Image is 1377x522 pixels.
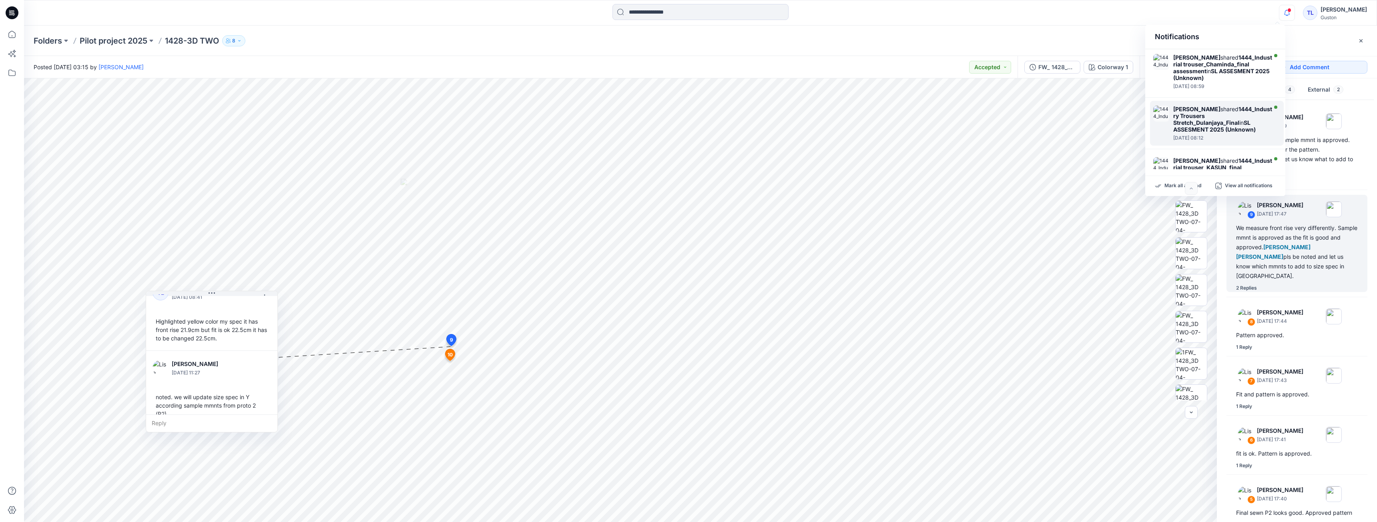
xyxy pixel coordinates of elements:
p: Mark all as read [1164,182,1201,190]
div: 2 Replies [1236,284,1257,292]
span: 9 [450,336,453,344]
p: [DATE] 11:27 [172,369,237,377]
p: [PERSON_NAME] [1257,308,1303,317]
strong: [PERSON_NAME] [1173,54,1220,61]
div: 7 [1247,377,1255,385]
img: FW_ 1428_3D TWO-07-04-2025_BLOCK_Right [1176,311,1207,342]
div: 8 [1247,318,1255,326]
a: Folders [34,35,62,46]
div: 9 [1247,211,1255,219]
p: [DATE] 17:44 [1257,317,1303,325]
p: View all notifications [1225,182,1273,190]
div: TL [1303,6,1317,20]
img: FW_ 1428_3D TWO-07-04-2025_BLOCK_Back [1176,385,1207,416]
span: 2 [1333,86,1343,94]
img: Lise Blomqvist [153,360,169,376]
button: FW_ 1428_3D TWO-07-04-2025 [1024,61,1080,74]
img: 1444_Industrial trouser_KASUN_final assessment [1153,157,1169,173]
strong: 1444_Industrial trouser_Chaminda_final assessment [1173,54,1272,74]
div: Guston [1321,14,1367,20]
div: 5 [1247,496,1255,504]
div: fit is ok. Pattern is approved. [1236,449,1358,458]
a: [PERSON_NAME] [98,64,144,70]
img: Lise Blomqvist [1238,201,1254,217]
div: Notifications [1145,25,1285,49]
p: [PERSON_NAME] [1257,367,1303,376]
p: [DATE] 17:41 [1257,436,1303,444]
div: back rise 39cm. sample mmnt is approved. Pls consider this for the pattern. let us know what to a... [1236,135,1358,174]
p: 1428-3D TWO [165,35,219,46]
p: [DATE] 08:41 [172,293,225,301]
p: [DATE] 17:47 [1257,210,1303,218]
img: 1444_Industrial trouser_Chaminda_final assessment [1153,54,1169,70]
p: [PERSON_NAME] [1257,485,1303,495]
div: Reply [146,414,277,432]
img: Lise Blomqvist [1238,427,1254,443]
span: [PERSON_NAME] [1263,244,1311,250]
button: Colorway 1 [1084,61,1133,74]
p: [DATE] 17:40 [1257,495,1303,503]
strong: [PERSON_NAME] [1173,106,1220,112]
span: Posted [DATE] 03:15 by [34,63,144,71]
div: We measure front rise very differently. Sample mmnt is approved as the fit is good and approved. ... [1236,223,1358,281]
p: [DATE] 17:43 [1257,376,1303,384]
img: FW_ 1428_3D TWO-07-04-2025_BLOCK_Left [1176,274,1207,306]
div: [PERSON_NAME] [1321,5,1367,14]
span: 10 [448,351,453,358]
p: [PERSON_NAME] [1257,200,1303,210]
div: 1 Reply [1236,402,1252,410]
p: [PERSON_NAME] [172,359,237,369]
div: Fit and pattern is approved. [1236,390,1358,399]
div: FW_ 1428_3D TWO-07-04-2025 [1038,63,1075,72]
button: 8 [222,35,245,46]
strong: [PERSON_NAME] [1173,157,1220,164]
strong: 1444_Industrial trouser_KASUN_final assessment [1173,157,1272,178]
div: shared in [1173,157,1273,184]
img: Lise Blomqvist [1238,486,1254,502]
strong: SL ASSESMENT 2025 (Unknown) [1173,68,1270,81]
strong: 1444_Industry Trousers Stretch_Dulanjaya_Final [1173,106,1272,126]
img: FW_ 1428_3D TWO-07-04-2025_BLOCK_Front [1176,201,1207,232]
div: 1 Reply [1236,462,1252,470]
div: shared in [1173,106,1273,133]
button: External [1301,80,1350,100]
button: Add Comment [1243,61,1367,74]
p: [PERSON_NAME] [1257,426,1303,436]
img: 1FW_ 1428_3D TWO-07-04-2025_BLOCK_Front [1176,348,1207,379]
div: Wednesday, August 06, 2025 08:12 [1173,135,1273,141]
div: Highlighted yellow color my spec it has front rise 21.9cm but fit is ok 22.5cm it has to be chang... [153,314,271,346]
span: 4 [1285,86,1295,94]
span: [PERSON_NAME] [1236,253,1283,260]
img: Lise Blomqvist [1238,368,1254,384]
div: 1 Reply [1236,343,1252,351]
div: Colorway 1 [1098,63,1128,72]
div: 6 [1247,436,1255,444]
img: FW_ 1428_3D TWO-07-04-2025_BLOCK_Back [1176,238,1207,269]
div: noted. we will update size spec in Y according sample mmnts from proto 2 (P2) [153,390,271,421]
img: 1444_Industry Trousers Stretch_Dulanjaya_Final [1153,106,1169,122]
div: Pattern approved. [1236,330,1358,340]
a: Pilot project 2025 [80,35,147,46]
p: 8 [232,36,235,45]
div: Wednesday, August 06, 2025 08:59 [1173,84,1273,89]
img: Lise Blomqvist [1238,308,1254,324]
div: shared in [1173,54,1273,81]
strong: SL ASSESMENT 2025 (Unknown) [1173,119,1256,133]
